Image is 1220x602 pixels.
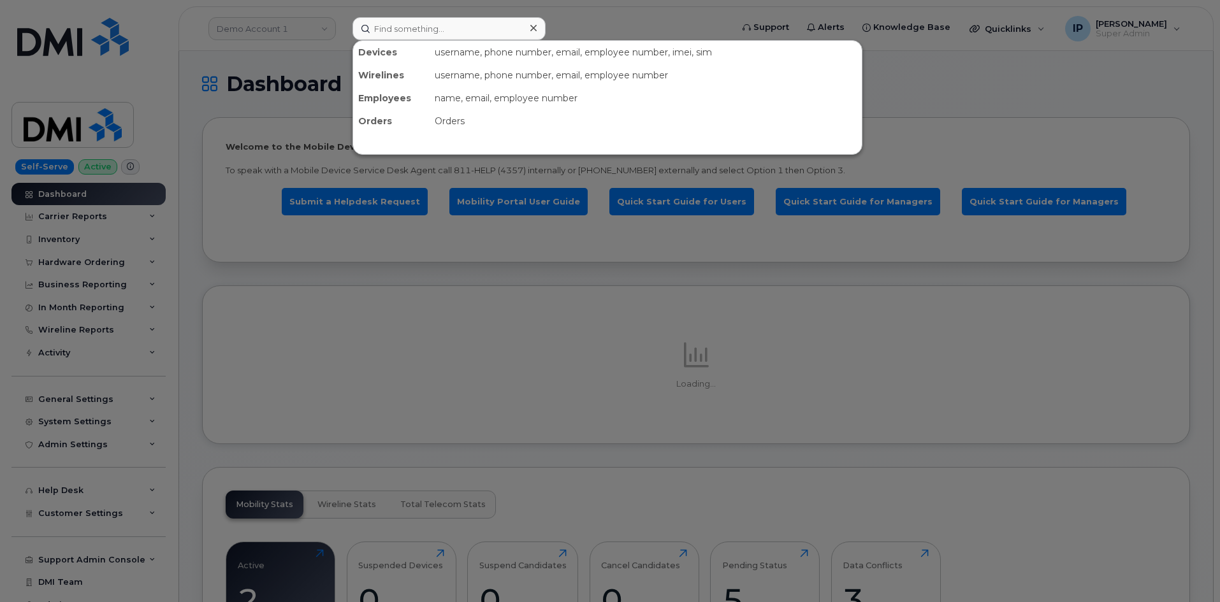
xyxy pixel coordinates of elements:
[430,110,862,133] div: Orders
[430,64,862,87] div: username, phone number, email, employee number
[430,87,862,110] div: name, email, employee number
[353,64,430,87] div: Wirelines
[353,41,430,64] div: Devices
[430,41,862,64] div: username, phone number, email, employee number, imei, sim
[353,110,430,133] div: Orders
[353,87,430,110] div: Employees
